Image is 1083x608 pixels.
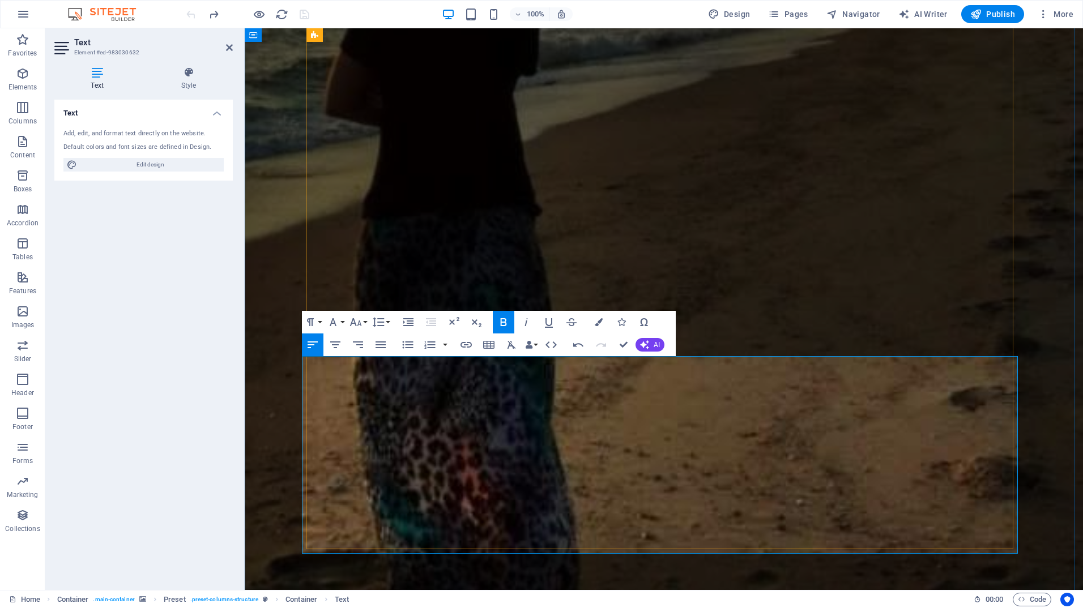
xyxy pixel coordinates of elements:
[466,311,487,333] button: Subscript
[561,311,582,333] button: Strikethrough
[633,311,655,333] button: Special Characters
[63,143,224,152] div: Default colors and font sizes are defined in Design.
[419,333,441,356] button: Ordered List
[54,67,144,91] h4: Text
[11,388,34,397] p: Header
[708,8,751,20] span: Design
[54,100,233,120] h4: Text
[443,311,464,333] button: Superscript
[12,252,33,262] p: Tables
[397,333,419,356] button: Unordered List
[325,311,346,333] button: Font Family
[11,320,35,329] p: Images
[325,333,346,356] button: Align Center
[10,151,35,160] p: Content
[826,8,880,20] span: Navigator
[1060,593,1074,606] button: Usercentrics
[1033,5,1078,23] button: More
[7,219,39,228] p: Accordion
[302,311,323,333] button: Paragraph Format
[8,117,37,126] p: Columns
[275,8,288,21] i: Reload page
[501,333,522,356] button: Clear Formatting
[5,524,40,533] p: Collections
[65,7,150,21] img: Editor Logo
[703,5,755,23] button: Design
[7,490,38,499] p: Marketing
[515,311,537,333] button: Italic (Ctrl+I)
[478,333,500,356] button: Insert Table
[441,333,450,356] button: Ordered List
[144,67,233,91] h4: Style
[1018,593,1046,606] span: Code
[93,593,134,606] span: . main-container
[556,9,566,19] i: On resize automatically adjust zoom level to fit chosen device.
[74,48,210,58] h3: Element #ed-983030632
[12,456,33,465] p: Forms
[8,49,37,58] p: Favorites
[370,311,391,333] button: Line Height
[14,354,32,363] p: Slider
[9,593,40,606] a: Click to cancel selection. Double-click to open Pages
[302,333,323,356] button: Align Left
[1013,593,1051,606] button: Code
[590,333,612,356] button: Redo (Ctrl+Shift+Z)
[347,333,369,356] button: Align Right
[80,158,220,172] span: Edit design
[1038,8,1073,20] span: More
[538,311,560,333] button: Underline (Ctrl+U)
[370,333,391,356] button: Align Justify
[961,5,1024,23] button: Publish
[894,5,952,23] button: AI Writer
[63,158,224,172] button: Edit design
[898,8,948,20] span: AI Writer
[74,37,233,48] h2: Text
[335,593,349,606] span: Click to select. Double-click to edit
[613,333,634,356] button: Confirm (Ctrl+⏎)
[493,311,514,333] button: Bold (Ctrl+B)
[588,311,609,333] button: Colors
[275,7,288,21] button: reload
[12,422,33,431] p: Footer
[994,595,995,603] span: :
[986,593,1003,606] span: 00 00
[420,311,442,333] button: Decrease Indent
[285,593,317,606] span: Click to select. Double-click to edit
[970,8,1015,20] span: Publish
[654,341,660,348] span: AI
[768,8,808,20] span: Pages
[139,596,146,602] i: This element contains a background
[207,8,220,21] i: Redo: Change text (Ctrl+Y, ⌘+Y)
[207,7,220,21] button: redo
[190,593,258,606] span: . preset-columns-structure
[263,596,268,602] i: This element is a customizable preset
[57,593,349,606] nav: breadcrumb
[611,311,632,333] button: Icons
[636,338,664,352] button: AI
[540,333,562,356] button: HTML
[568,333,589,356] button: Undo (Ctrl+Z)
[527,7,545,21] h6: 100%
[164,593,186,606] span: Click to select. Double-click to edit
[14,185,32,194] p: Boxes
[57,593,89,606] span: Click to select. Double-click to edit
[398,311,419,333] button: Increase Indent
[510,7,550,21] button: 100%
[822,5,885,23] button: Navigator
[455,333,477,356] button: Insert Link
[8,83,37,92] p: Elements
[523,333,539,356] button: Data Bindings
[764,5,812,23] button: Pages
[974,593,1004,606] h6: Session time
[63,129,224,139] div: Add, edit, and format text directly on the website.
[347,311,369,333] button: Font Size
[9,286,36,296] p: Features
